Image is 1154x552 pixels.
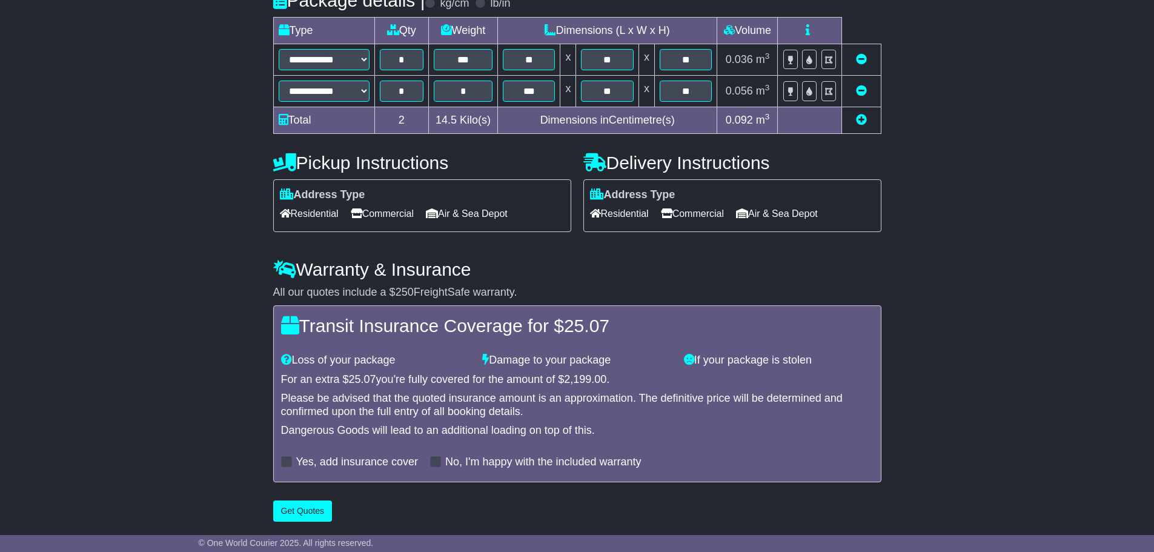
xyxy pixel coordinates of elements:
[661,204,724,223] span: Commercial
[199,538,374,548] span: © One World Courier 2025. All rights reserved.
[726,114,753,126] span: 0.092
[856,53,867,65] a: Remove this item
[638,75,654,107] td: x
[396,286,414,298] span: 250
[638,44,654,75] td: x
[560,75,576,107] td: x
[273,286,881,299] div: All our quotes include a $ FreightSafe warranty.
[351,204,414,223] span: Commercial
[374,107,428,133] td: 2
[275,354,477,367] div: Loss of your package
[426,204,508,223] span: Air & Sea Depot
[590,204,649,223] span: Residential
[564,373,606,385] span: 2,199.00
[428,17,497,44] td: Weight
[726,53,753,65] span: 0.036
[765,83,770,92] sup: 3
[497,107,717,133] td: Dimensions in Centimetre(s)
[726,85,753,97] span: 0.056
[374,17,428,44] td: Qty
[296,456,418,469] label: Yes, add insurance cover
[756,114,770,126] span: m
[717,17,778,44] td: Volume
[273,259,881,279] h4: Warranty & Insurance
[564,316,609,336] span: 25.07
[273,153,571,173] h4: Pickup Instructions
[273,107,374,133] td: Total
[765,52,770,61] sup: 3
[856,85,867,97] a: Remove this item
[756,53,770,65] span: m
[678,354,880,367] div: If your package is stolen
[445,456,642,469] label: No, I'm happy with the included warranty
[281,392,874,418] div: Please be advised that the quoted insurance amount is an approximation. The definitive price will...
[281,424,874,437] div: Dangerous Goods will lead to an additional loading on top of this.
[436,114,457,126] span: 14.5
[736,204,818,223] span: Air & Sea Depot
[756,85,770,97] span: m
[560,44,576,75] td: x
[428,107,497,133] td: Kilo(s)
[280,204,339,223] span: Residential
[856,114,867,126] a: Add new item
[273,17,374,44] td: Type
[590,188,675,202] label: Address Type
[349,373,376,385] span: 25.07
[281,373,874,387] div: For an extra $ you're fully covered for the amount of $ .
[476,354,678,367] div: Damage to your package
[583,153,881,173] h4: Delivery Instructions
[497,17,717,44] td: Dimensions (L x W x H)
[765,112,770,121] sup: 3
[280,188,365,202] label: Address Type
[273,500,333,522] button: Get Quotes
[281,316,874,336] h4: Transit Insurance Coverage for $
